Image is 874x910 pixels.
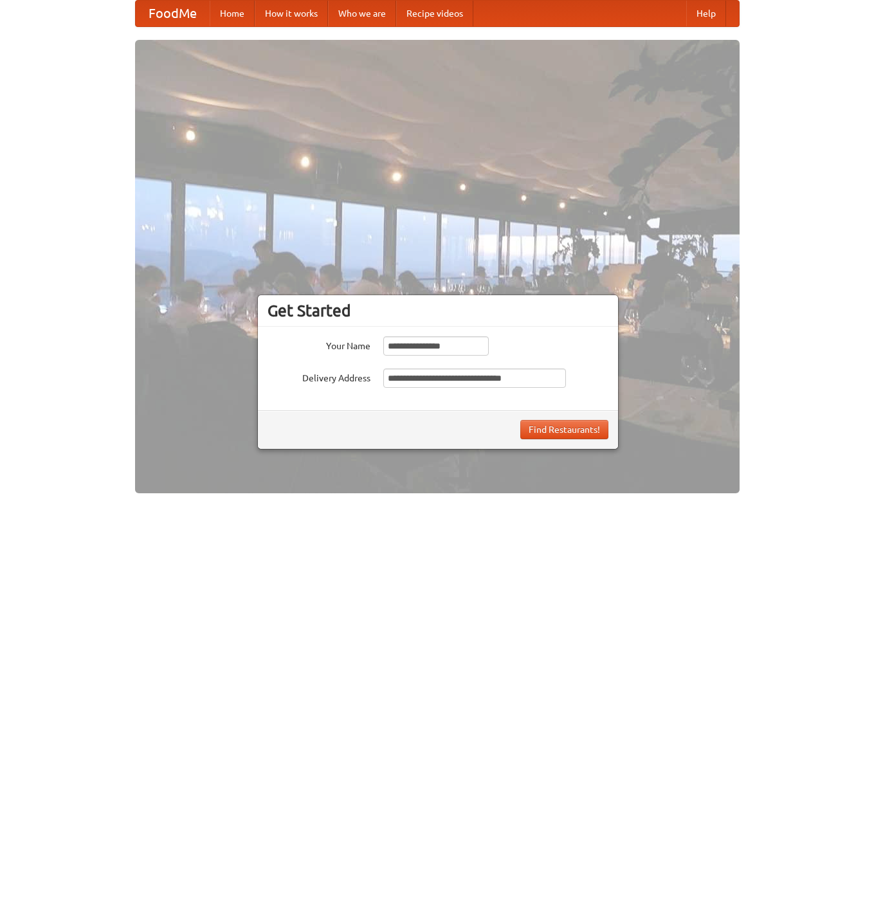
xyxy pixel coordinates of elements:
a: Help [686,1,726,26]
h3: Get Started [268,301,608,320]
a: Home [210,1,255,26]
button: Find Restaurants! [520,420,608,439]
a: Recipe videos [396,1,473,26]
label: Delivery Address [268,369,370,385]
label: Your Name [268,336,370,352]
a: FoodMe [136,1,210,26]
a: Who we are [328,1,396,26]
a: How it works [255,1,328,26]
